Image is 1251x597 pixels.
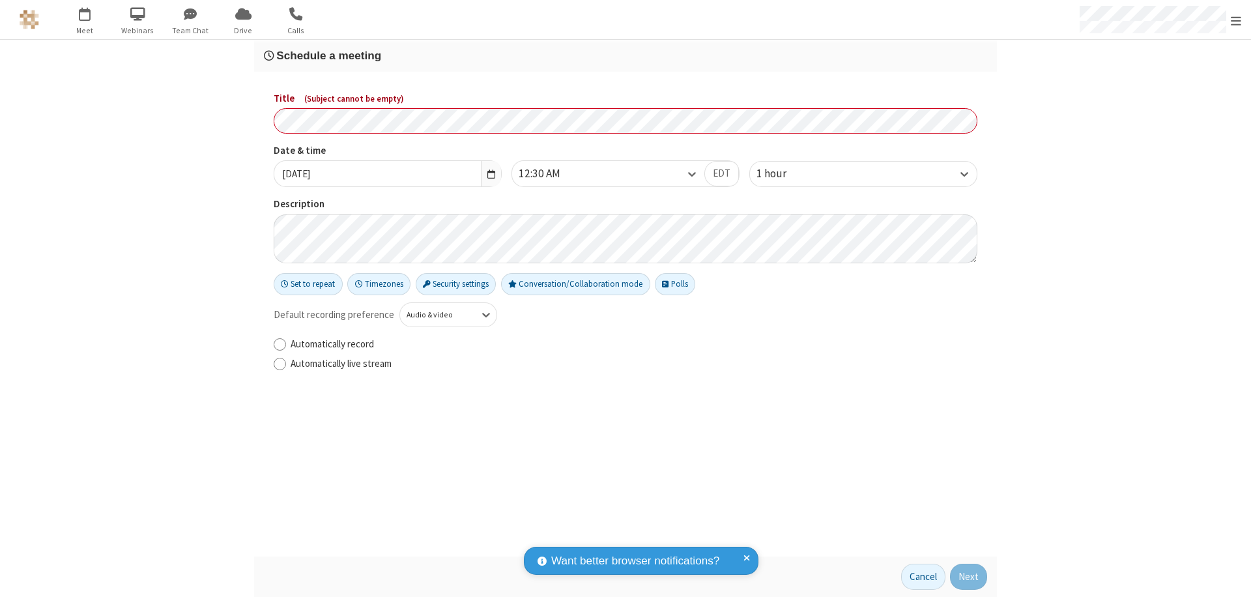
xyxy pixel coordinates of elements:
[20,10,39,29] img: QA Selenium DO NOT DELETE OR CHANGE
[291,357,977,371] label: Automatically live stream
[274,197,977,212] label: Description
[113,25,162,36] span: Webinars
[274,308,394,323] span: Default recording preference
[304,93,404,104] span: ( Subject cannot be empty )
[347,273,410,295] button: Timezones
[407,309,468,321] div: Audio & video
[219,25,268,36] span: Drive
[704,161,739,187] button: EDT
[166,25,215,36] span: Team Chat
[901,564,945,590] button: Cancel
[61,25,109,36] span: Meet
[274,91,977,106] label: Title
[501,273,650,295] button: Conversation/Collaboration mode
[272,25,321,36] span: Calls
[416,273,496,295] button: Security settings
[950,564,987,590] button: Next
[276,49,381,62] span: Schedule a meeting
[756,166,809,182] div: 1 hour
[274,273,343,295] button: Set to repeat
[274,143,502,158] label: Date & time
[655,273,695,295] button: Polls
[291,337,977,352] label: Automatically record
[519,166,582,182] div: 12:30 AM
[551,553,719,570] span: Want better browser notifications?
